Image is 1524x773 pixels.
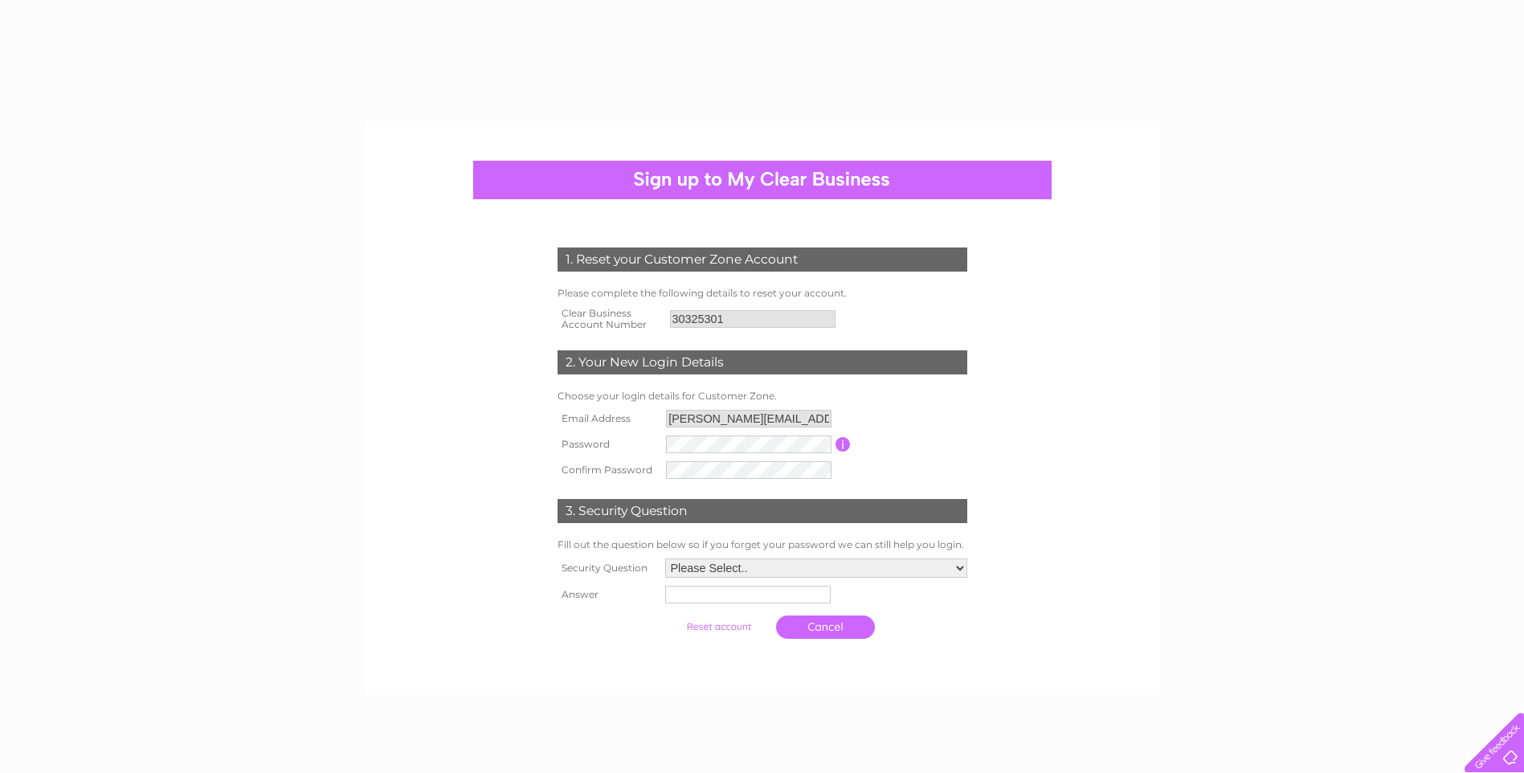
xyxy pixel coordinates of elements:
td: Fill out the question below so if you forget your password we can still help you login. [554,535,971,554]
th: Answer [554,582,661,607]
input: Information [836,437,851,452]
th: Confirm Password [554,457,663,483]
td: Choose your login details for Customer Zone. [554,386,971,406]
a: Cancel [776,616,875,639]
th: Password [554,431,663,457]
th: Clear Business Account Number [554,303,666,335]
th: Email Address [554,406,663,431]
div: 2. Your New Login Details [558,350,967,374]
div: 1. Reset your Customer Zone Account [558,247,967,272]
td: Please complete the following details to reset your account. [554,284,971,303]
div: 3. Security Question [558,499,967,523]
input: Submit [669,616,768,638]
th: Security Question [554,554,661,582]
